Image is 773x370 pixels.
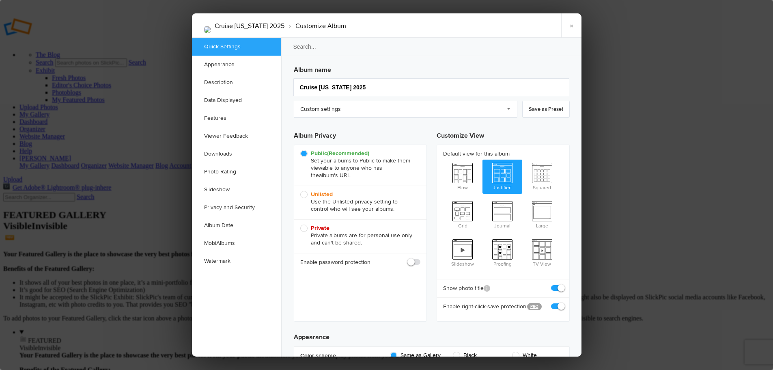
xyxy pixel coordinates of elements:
a: PRO [527,303,542,310]
span: Grid [443,198,483,230]
b: Enable right-click-save protection [443,303,521,311]
input: Search... [281,37,583,56]
h3: Appearance [294,326,570,342]
b: Public [311,150,369,157]
a: Photo Rating [192,163,281,181]
b: Unlisted [311,191,333,198]
a: Slideshow [192,181,281,199]
i: (Recommended) [327,150,369,157]
span: Private albums are for personal use only and can't be shared. [300,225,416,247]
a: Album Date [192,216,281,234]
b: Default view for this album [443,150,563,158]
a: Quick Settings [192,38,281,56]
a: Appearance [192,56,281,74]
span: Justified [482,160,522,192]
a: Downloads [192,145,281,163]
a: Features [192,109,281,127]
a: Custom settings [294,101,517,118]
span: Set your albums to Public to make them viewable to anyone who has the [300,150,416,179]
span: Squared [522,160,562,192]
a: Description [192,74,281,91]
a: Watermark [192,252,281,270]
span: album's URL. [319,172,351,179]
h3: Customize View [437,124,570,145]
span: Same as Gallery [390,352,441,359]
span: White [512,352,559,359]
a: MobiAlbums [192,234,281,252]
span: TV View [522,236,562,268]
img: 02_TB84113.jpg [204,26,211,33]
h3: Album name [294,62,570,75]
b: Private [311,225,329,232]
b: Show photo title [443,284,490,292]
a: Privacy and Security [192,199,281,216]
span: Black [453,352,500,359]
b: Color scheme [300,352,381,360]
span: Flow [443,160,483,192]
li: Customize Album [284,19,346,33]
span: Slideshow [443,236,483,268]
a: Viewer Feedback [192,127,281,145]
li: Cruise [US_STATE] 2025 [215,19,284,33]
span: Large [522,198,562,230]
a: Data Displayed [192,91,281,109]
span: Journal [482,198,522,230]
a: Save as Preset [522,101,570,118]
a: × [561,13,581,38]
span: Proofing [482,236,522,268]
span: Use the Unlisted privacy setting to control who will see your albums. [300,191,416,213]
h3: Album Privacy [294,124,427,145]
b: Enable password protection [300,258,370,266]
